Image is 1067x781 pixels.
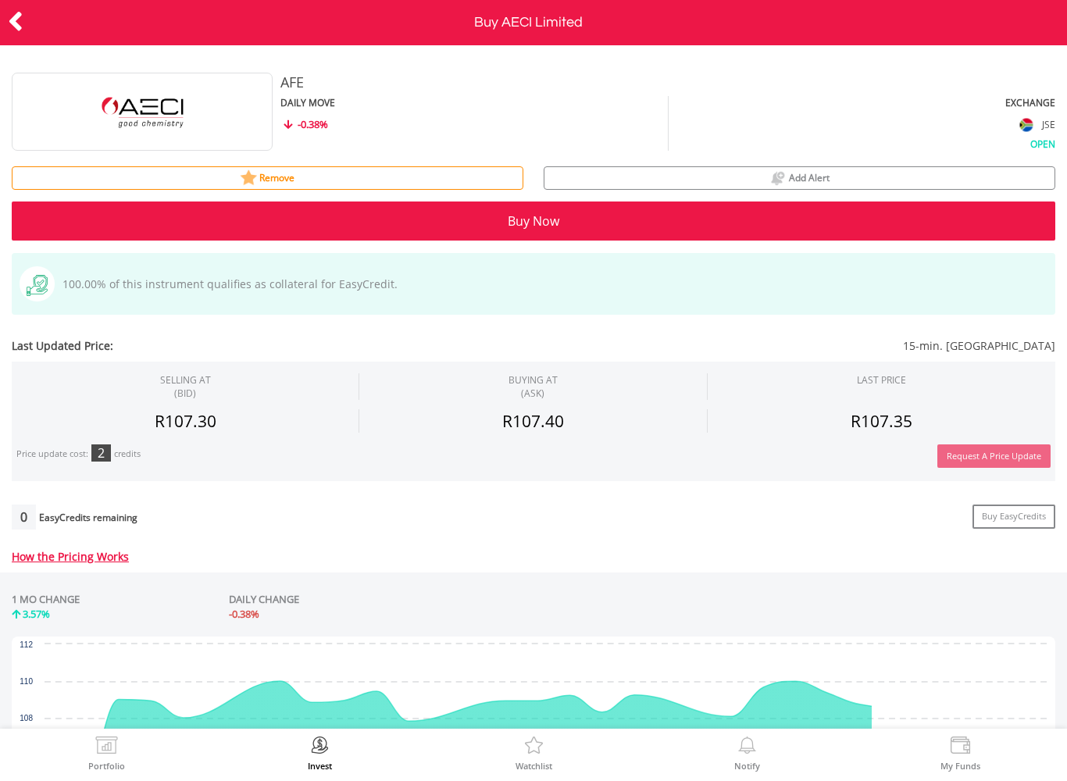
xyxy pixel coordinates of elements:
[229,592,490,607] div: DAILY CHANGE
[735,736,759,758] img: View Notifications
[669,135,1055,151] div: OPEN
[516,736,552,770] a: Watchlist
[114,448,141,460] div: credits
[502,410,564,432] span: R107.40
[308,761,332,770] label: Invest
[12,505,36,530] div: 0
[155,410,216,432] span: R107.30
[20,714,33,722] text: 108
[734,761,760,770] label: Notify
[23,607,50,621] span: 3.57%
[940,736,980,770] a: My Funds
[509,373,558,400] span: BUYING AT
[88,736,125,770] a: Portfolio
[1042,118,1055,131] span: JSE
[308,736,332,770] a: Invest
[280,96,668,109] div: DAILY MOVE
[39,512,137,526] div: EasyCredits remaining
[20,640,33,649] text: 112
[522,736,546,758] img: Watchlist
[516,761,552,770] label: Watchlist
[160,387,211,400] span: (BID)
[769,169,787,187] img: price alerts bell
[1020,118,1033,131] img: flag
[948,736,972,758] img: View Funds
[669,96,1055,109] div: EXCHANGE
[280,73,862,93] div: AFE
[940,761,980,770] label: My Funds
[259,171,294,184] span: Remove
[55,276,398,291] span: 100.00% of this instrument qualifies as collateral for EasyCredit.
[160,373,211,400] div: SELLING AT
[84,73,201,151] img: EQU.ZA.AFE.png
[734,736,760,770] a: Notify
[88,761,125,770] label: Portfolio
[857,373,906,387] div: LAST PRICE
[12,592,80,607] div: 1 MO CHANGE
[240,169,257,187] img: watchlist
[308,736,332,758] img: Invest Now
[12,549,129,564] a: How the Pricing Works
[509,387,558,400] span: (ASK)
[972,505,1055,529] a: Buy EasyCredits
[12,201,1055,241] button: Buy Now
[789,171,830,184] span: Add Alert
[95,736,119,758] img: View Portfolio
[16,448,88,460] div: Price update cost:
[12,166,523,190] button: watchlist Remove
[447,338,1055,354] span: 15-min. [GEOGRAPHIC_DATA]
[20,677,33,686] text: 110
[937,444,1051,469] button: Request A Price Update
[12,338,447,354] span: Last Updated Price:
[298,117,328,131] span: -0.38%
[544,166,1055,190] button: price alerts bell Add Alert
[229,607,259,621] span: -0.38%
[91,444,111,462] div: 2
[851,410,912,432] span: R107.35
[27,275,48,296] img: collateral-qualifying-green.svg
